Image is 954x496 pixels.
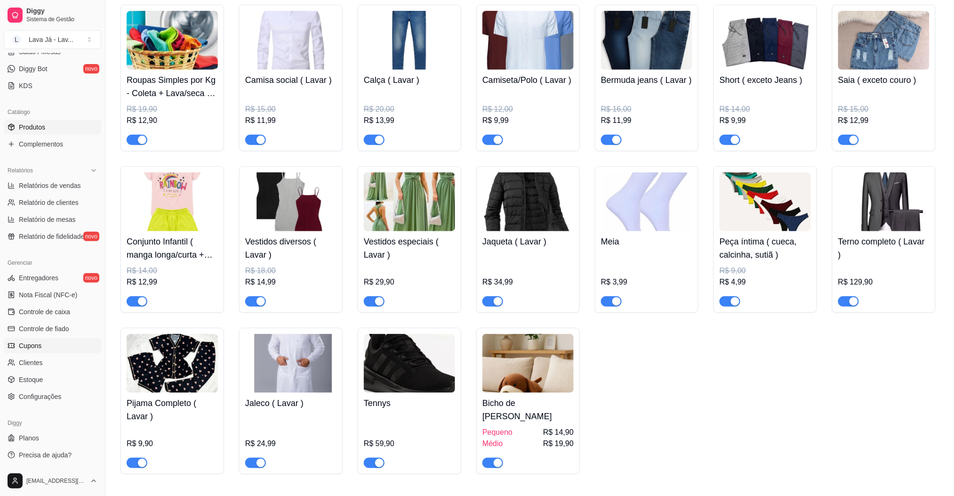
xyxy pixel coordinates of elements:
[482,172,574,231] img: product-image
[838,104,930,115] div: R$ 15,00
[127,104,218,115] div: R$ 19,90
[4,61,101,76] a: Diggy Botnovo
[127,438,218,449] div: R$ 9,90
[482,235,574,248] h4: Jaqueta ( Lavar )
[245,276,337,288] div: R$ 14,99
[838,115,930,126] div: R$ 12,99
[127,397,218,423] h4: Pijama Completo ( Lavar )
[26,477,86,485] span: [EMAIL_ADDRESS][DOMAIN_NAME]
[245,265,337,276] div: R$ 18,00
[4,212,101,227] a: Relatório de mesas
[8,167,33,174] span: Relatórios
[364,438,455,449] div: R$ 59,90
[482,276,574,288] div: R$ 34,99
[4,321,101,336] a: Controle de fiado
[245,438,337,449] div: R$ 24,99
[364,172,455,231] img: product-image
[19,198,79,207] span: Relatório de clientes
[601,73,692,87] h4: Bermuda jeans ( Lavar )
[720,11,811,70] img: product-image
[4,447,101,463] a: Precisa de ajuda?
[720,73,811,87] h4: Short ( exceto Jeans )
[4,415,101,431] div: Diggy
[4,120,101,135] a: Produtos
[838,276,930,288] div: R$ 129,90
[720,104,811,115] div: R$ 14,00
[245,104,337,115] div: R$ 15,00
[19,215,76,224] span: Relatório de mesas
[245,115,337,126] div: R$ 11,99
[838,235,930,261] h4: Terno completo ( Lavar )
[4,4,101,26] a: DiggySistema de Gestão
[601,11,692,70] img: product-image
[19,324,69,333] span: Controle de fiado
[19,273,58,283] span: Entregadores
[482,11,574,70] img: product-image
[4,372,101,387] a: Estoque
[4,270,101,285] a: Entregadoresnovo
[127,235,218,261] h4: Conjunto Infantil ( manga longa/curta + Short/calça )
[19,122,45,132] span: Produtos
[19,341,41,350] span: Cupons
[601,235,692,248] h4: Meia
[482,397,574,423] h4: Bicho de [PERSON_NAME]
[4,78,101,93] a: KDS
[364,11,455,70] img: product-image
[482,73,574,87] h4: Camiseta/Polo ( Lavar )
[364,104,455,115] div: R$ 20,00
[482,104,574,115] div: R$ 12,00
[601,104,692,115] div: R$ 16,00
[245,235,337,261] h4: Vestidos diversos ( Lavar )
[127,11,218,70] img: product-image
[19,64,48,73] span: Diggy Bot
[720,172,811,231] img: product-image
[4,431,101,446] a: Planos
[4,229,101,244] a: Relatório de fidelidadenovo
[482,334,574,393] img: product-image
[364,397,455,410] h4: Tennys
[19,433,39,443] span: Planos
[19,81,32,90] span: KDS
[26,16,97,23] span: Sistema de Gestão
[19,181,81,190] span: Relatórios de vendas
[4,137,101,152] a: Complementos
[245,397,337,410] h4: Jaleco ( Lavar )
[543,427,574,438] span: R$ 14,90
[4,355,101,370] a: Clientes
[12,35,21,44] span: L
[4,389,101,404] a: Configurações
[19,358,43,367] span: Clientes
[29,35,73,44] div: Lava Já - Lav ...
[601,276,692,288] div: R$ 3,99
[364,276,455,288] div: R$ 29,90
[4,470,101,492] button: [EMAIL_ADDRESS][DOMAIN_NAME]
[26,7,97,16] span: Diggy
[482,438,503,449] span: Médio
[720,276,811,288] div: R$ 4,99
[4,255,101,270] div: Gerenciar
[4,304,101,319] a: Controle de caixa
[127,115,218,126] div: R$ 12,90
[127,73,218,100] h4: Roupas Simples por Kg - Coleta + Lava/seca + dobra + embala + Brinde ( Lavar )
[364,334,455,393] img: product-image
[19,375,43,384] span: Estoque
[4,287,101,302] a: Nota Fiscal (NFC-e)
[4,195,101,210] a: Relatório de clientes
[364,235,455,261] h4: Vestidos especiais ( Lavar )
[482,115,574,126] div: R$ 9,99
[4,178,101,193] a: Relatórios de vendas
[127,172,218,231] img: product-image
[364,115,455,126] div: R$ 13,99
[482,427,513,438] span: Pequeno
[127,265,218,276] div: R$ 14,00
[601,115,692,126] div: R$ 11,99
[4,105,101,120] div: Catálogo
[245,73,337,87] h4: Camisa social ( Lavar )
[543,438,574,449] span: R$ 19,90
[601,172,692,231] img: product-image
[19,232,84,241] span: Relatório de fidelidade
[19,307,70,317] span: Controle de caixa
[838,172,930,231] img: product-image
[19,392,61,401] span: Configurações
[127,334,218,393] img: product-image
